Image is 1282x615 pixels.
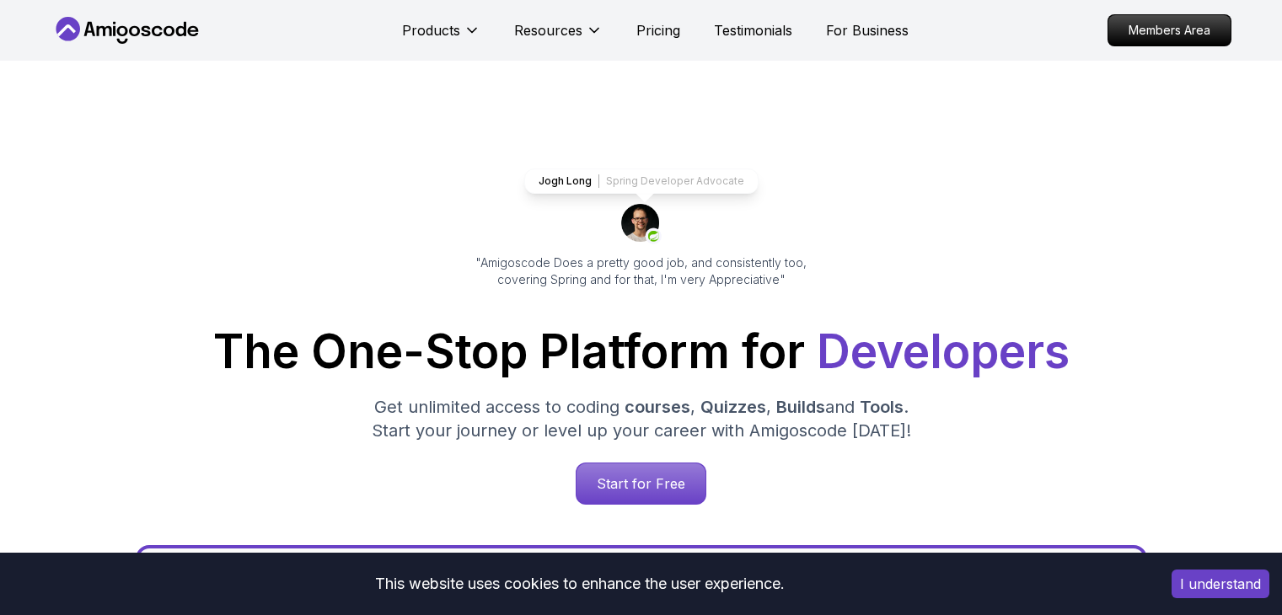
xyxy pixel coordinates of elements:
[826,20,909,40] a: For Business
[539,174,592,188] p: Jogh Long
[606,174,744,188] p: Spring Developer Advocate
[514,20,582,40] p: Resources
[402,20,480,54] button: Products
[1108,14,1231,46] a: Members Area
[817,324,1070,379] span: Developers
[65,329,1218,375] h1: The One-Stop Platform for
[1108,15,1231,45] p: Members Area
[402,20,460,40] p: Products
[13,565,1146,602] div: This website uses cookies to enhance the user experience.
[776,397,825,417] span: Builds
[700,397,766,417] span: Quizzes
[1172,570,1269,598] button: Accept cookies
[860,397,904,417] span: Tools
[358,395,925,442] p: Get unlimited access to coding , , and . Start your journey or level up your career with Amigosco...
[625,397,690,417] span: courses
[621,204,662,244] img: josh long
[714,20,792,40] a: Testimonials
[453,254,830,288] p: "Amigoscode Does a pretty good job, and consistently too, covering Spring and for that, I'm very ...
[636,20,680,40] a: Pricing
[576,463,706,505] a: Start for Free
[577,463,705,504] p: Start for Free
[514,20,603,54] button: Resources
